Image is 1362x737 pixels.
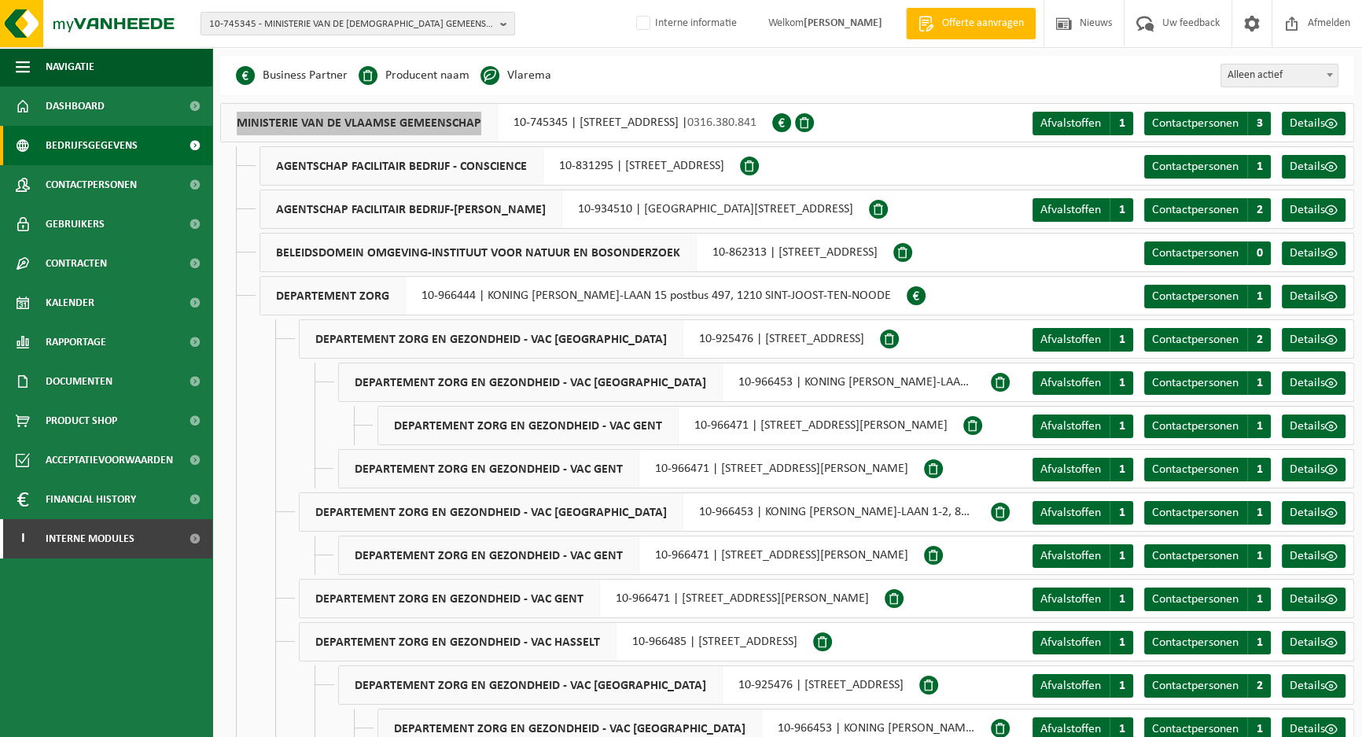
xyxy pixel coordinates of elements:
[1144,198,1271,222] a: Contactpersonen 2
[1247,458,1271,481] span: 1
[1247,544,1271,568] span: 1
[1282,155,1345,179] a: Details
[1040,420,1101,433] span: Afvalstoffen
[1282,241,1345,265] a: Details
[1110,371,1133,395] span: 1
[1033,458,1133,481] a: Afvalstoffen 1
[1152,117,1239,130] span: Contactpersonen
[221,104,498,142] span: MINISTERIE VAN DE VLAAMSE GEMEENSCHAP
[46,440,173,480] span: Acceptatievoorwaarden
[260,190,562,228] span: AGENTSCHAP FACILITAIR BEDRIJF-[PERSON_NAME]
[260,234,697,271] span: BELEIDSDOMEIN OMGEVING-INSTITUUT VOOR NATUUR EN BOSONDERZOEK
[46,244,107,283] span: Contracten
[378,407,679,444] span: DEPARTEMENT ZORG EN GEZONDHEID - VAC GENT
[1282,285,1345,308] a: Details
[1040,593,1101,606] span: Afvalstoffen
[1152,333,1239,346] span: Contactpersonen
[1282,674,1345,698] a: Details
[1144,241,1271,265] a: Contactpersonen 0
[480,64,551,87] li: Vlarema
[46,362,112,401] span: Documenten
[1290,204,1325,216] span: Details
[1033,415,1133,438] a: Afvalstoffen 1
[1247,112,1271,135] span: 3
[1144,285,1271,308] a: Contactpersonen 1
[338,665,919,705] div: 10-925476 | [STREET_ADDRESS]
[1290,333,1325,346] span: Details
[1110,501,1133,525] span: 1
[1152,723,1239,735] span: Contactpersonen
[1144,328,1271,352] a: Contactpersonen 2
[1282,501,1345,525] a: Details
[804,17,882,29] strong: [PERSON_NAME]
[260,276,907,315] div: 10-966444 | KONING [PERSON_NAME]-LAAN 15 postbus 497, 1210 SINT-JOOST-TEN-NOODE
[1247,588,1271,611] span: 1
[1247,198,1271,222] span: 2
[1247,285,1271,308] span: 1
[1282,631,1345,654] a: Details
[377,406,963,445] div: 10-966471 | [STREET_ADDRESS][PERSON_NAME]
[1152,507,1239,519] span: Contactpersonen
[1282,371,1345,395] a: Details
[1144,458,1271,481] a: Contactpersonen 1
[1247,631,1271,654] span: 1
[300,580,600,617] span: DEPARTEMENT ZORG EN GEZONDHEID - VAC GENT
[1040,463,1101,476] span: Afvalstoffen
[1040,204,1101,216] span: Afvalstoffen
[338,449,924,488] div: 10-966471 | [STREET_ADDRESS][PERSON_NAME]
[1110,588,1133,611] span: 1
[1144,674,1271,698] a: Contactpersonen 2
[260,147,543,185] span: AGENTSCHAP FACILITAIR BEDRIJF - CONSCIENCE
[1033,328,1133,352] a: Afvalstoffen 1
[1144,588,1271,611] a: Contactpersonen 1
[1282,458,1345,481] a: Details
[1290,290,1325,303] span: Details
[1033,674,1133,698] a: Afvalstoffen 1
[300,623,617,661] span: DEPARTEMENT ZORG EN GEZONDHEID - VAC HASSELT
[1033,631,1133,654] a: Afvalstoffen 1
[46,126,138,165] span: Bedrijfsgegevens
[1290,420,1325,433] span: Details
[1247,371,1271,395] span: 1
[1290,593,1325,606] span: Details
[1152,420,1239,433] span: Contactpersonen
[1290,636,1325,649] span: Details
[1152,204,1239,216] span: Contactpersonen
[1247,501,1271,525] span: 1
[260,146,740,186] div: 10-831295 | [STREET_ADDRESS]
[1144,501,1271,525] a: Contactpersonen 1
[209,13,494,36] span: 10-745345 - MINISTERIE VAN DE [DEMOGRAPHIC_DATA] GEMEENSCHAP - [STREET_ADDRESS] bus 50
[1290,550,1325,562] span: Details
[1152,593,1239,606] span: Contactpersonen
[260,190,869,229] div: 10-934510 | [GEOGRAPHIC_DATA][STREET_ADDRESS]
[46,165,137,205] span: Contactpersonen
[1110,415,1133,438] span: 1
[300,493,683,531] span: DEPARTEMENT ZORG EN GEZONDHEID - VAC [GEOGRAPHIC_DATA]
[338,363,991,402] div: 10-966453 | KONING [PERSON_NAME]-LAAN 1-2, 8200 [GEOGRAPHIC_DATA]
[16,519,30,558] span: I
[1282,112,1345,135] a: Details
[1144,155,1271,179] a: Contactpersonen 1
[299,622,813,661] div: 10-966485 | [STREET_ADDRESS]
[359,64,469,87] li: Producent naam
[338,536,924,575] div: 10-966471 | [STREET_ADDRESS][PERSON_NAME]
[1152,377,1239,389] span: Contactpersonen
[46,401,117,440] span: Product Shop
[260,277,406,315] span: DEPARTEMENT ZORG
[1152,636,1239,649] span: Contactpersonen
[1282,198,1345,222] a: Details
[1144,544,1271,568] a: Contactpersonen 1
[906,8,1036,39] a: Offerte aanvragen
[1247,328,1271,352] span: 2
[201,12,515,35] button: 10-745345 - MINISTERIE VAN DE [DEMOGRAPHIC_DATA] GEMEENSCHAP - [STREET_ADDRESS] bus 50
[1110,674,1133,698] span: 1
[1152,550,1239,562] span: Contactpersonen
[1110,328,1133,352] span: 1
[1247,241,1271,265] span: 0
[1290,160,1325,173] span: Details
[1247,415,1271,438] span: 1
[1290,377,1325,389] span: Details
[1290,507,1325,519] span: Details
[1152,247,1239,260] span: Contactpersonen
[1220,64,1338,87] span: Alleen actief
